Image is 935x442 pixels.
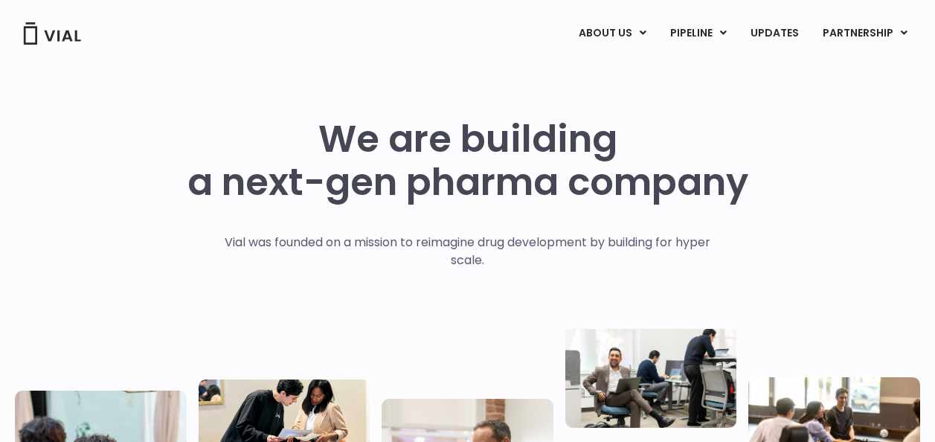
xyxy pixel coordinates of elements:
[739,21,810,46] a: UPDATES
[811,21,919,46] a: PARTNERSHIPMenu Toggle
[567,21,658,46] a: ABOUT USMenu Toggle
[187,118,748,204] h1: We are building a next-gen pharma company
[209,234,726,269] p: Vial was founded on a mission to reimagine drug development by building for hyper scale.
[565,324,737,428] img: Three people working in an office
[658,21,738,46] a: PIPELINEMenu Toggle
[22,22,82,45] img: Vial Logo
